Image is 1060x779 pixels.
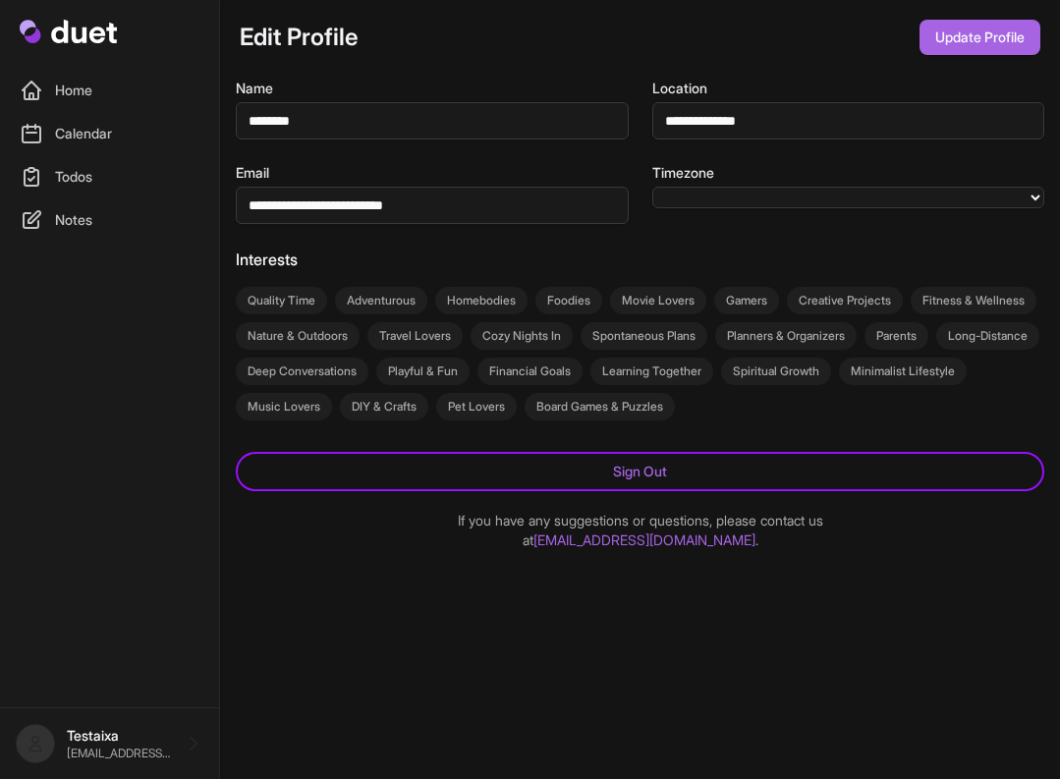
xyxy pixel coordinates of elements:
[340,393,428,420] div: DIY & Crafts
[236,79,629,98] label: Name
[16,724,203,763] a: Testaixa [EMAIL_ADDRESS][DOMAIN_NAME]
[236,248,298,271] legend: Interests
[652,163,1045,183] label: Timezone
[471,322,573,350] div: Cozy Nights In
[236,287,327,314] div: Quality Time
[865,322,928,350] div: Parents
[240,22,358,53] h1: Edit Profile
[911,287,1036,314] div: Fitness & Wellness
[236,452,1044,491] a: Sign Out
[376,358,470,385] div: Playful & Fun
[477,358,583,385] div: Financial Goals
[581,322,707,350] div: Spontaneous Plans
[721,358,831,385] div: Spiritual Growth
[67,746,172,761] p: [EMAIL_ADDRESS][DOMAIN_NAME]
[715,322,857,350] div: Planners & Organizers
[714,287,779,314] div: Gamers
[12,114,207,153] a: Calendar
[236,358,368,385] div: Deep Conversations
[236,393,332,420] div: Music Lovers
[67,726,172,746] p: Testaixa
[787,287,903,314] div: Creative Projects
[652,79,1045,98] label: Location
[12,157,207,196] a: Todos
[839,358,967,385] div: Minimalist Lifestyle
[920,20,1040,55] button: Update Profile
[610,287,706,314] div: Movie Lovers
[936,322,1039,350] div: Long-Distance
[533,531,755,548] a: [EMAIL_ADDRESS][DOMAIN_NAME]
[12,71,207,110] a: Home
[236,322,360,350] div: Nature & Outdoors
[452,511,829,550] p: If you have any suggestions or questions, please contact us at .
[436,393,517,420] div: Pet Lovers
[535,287,602,314] div: Foodies
[367,322,463,350] div: Travel Lovers
[590,358,713,385] div: Learning Together
[236,163,629,183] label: Email
[335,287,427,314] div: Adventurous
[435,287,528,314] div: Homebodies
[12,200,207,240] a: Notes
[525,393,675,420] div: Board Games & Puzzles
